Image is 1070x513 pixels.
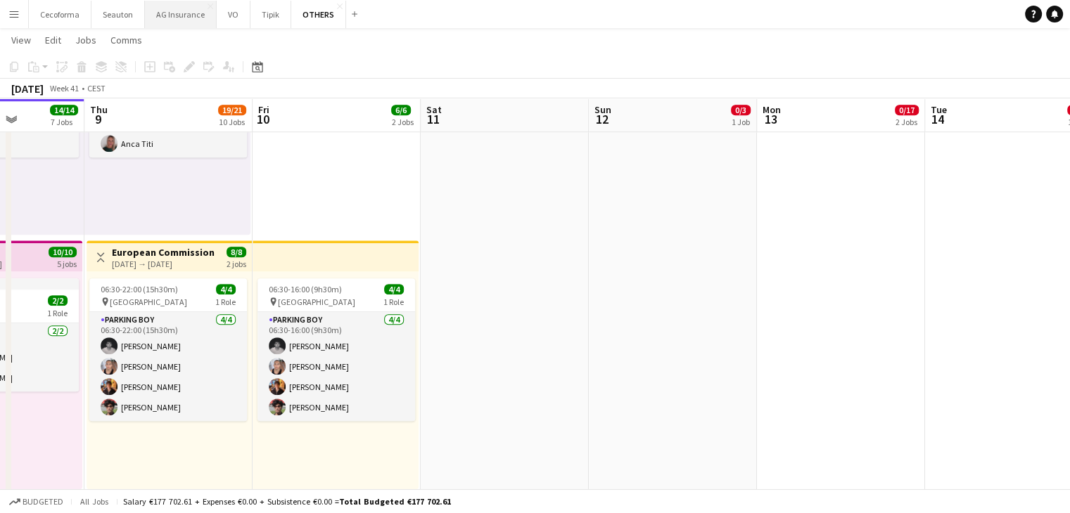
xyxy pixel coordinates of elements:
span: Fri [258,103,269,116]
button: VO [217,1,250,28]
span: Mon [763,103,781,116]
span: Edit [45,34,61,46]
span: 12 [592,111,611,127]
h3: European Commission [112,246,215,259]
a: Jobs [70,31,102,49]
div: 7 Jobs [51,117,77,127]
span: 19/21 [218,105,246,115]
button: Cecoforma [29,1,91,28]
div: 2 Jobs [896,117,918,127]
span: 6/6 [391,105,411,115]
div: Salary €177 702.61 + Expenses €0.00 + Subsistence €0.00 = [123,496,451,507]
div: 10 Jobs [219,117,246,127]
span: Sat [426,103,442,116]
span: Jobs [75,34,96,46]
span: 0/17 [895,105,919,115]
span: 14 [929,111,947,127]
span: 10/10 [49,247,77,257]
div: [DATE] → [DATE] [112,259,215,269]
span: Total Budgeted €177 702.61 [339,496,451,507]
div: 2 jobs [227,257,246,269]
span: View [11,34,31,46]
span: 1 Role [383,297,404,307]
span: 4/4 [216,284,236,294]
div: 2 Jobs [392,117,414,127]
a: Comms [105,31,148,49]
span: 1 Role [215,297,236,307]
span: Tue [931,103,947,116]
div: [DATE] [11,82,44,96]
a: Edit [39,31,67,49]
button: OTHERS [291,1,346,28]
span: [GEOGRAPHIC_DATA] [110,297,187,307]
span: Thu [90,103,108,116]
app-job-card: 06:30-16:00 (9h30m)4/4 [GEOGRAPHIC_DATA]1 RoleParking boy4/406:30-16:00 (9h30m)[PERSON_NAME][PERS... [257,278,415,421]
button: Budgeted [7,494,65,509]
span: 14/14 [50,105,78,115]
app-job-card: 06:30-22:00 (15h30m)4/4 [GEOGRAPHIC_DATA]1 RoleParking boy4/406:30-22:00 (15h30m)[PERSON_NAME][PE... [89,278,247,421]
span: 9 [88,111,108,127]
div: 1 Job [732,117,750,127]
span: Week 41 [46,83,82,93]
span: All jobs [77,496,111,507]
span: 10 [256,111,269,127]
span: 4/4 [384,284,404,294]
div: 5 jobs [57,257,77,269]
button: AG Insurance [145,1,217,28]
app-card-role: Parking boy4/406:30-16:00 (9h30m)[PERSON_NAME][PERSON_NAME][PERSON_NAME][PERSON_NAME] [257,312,415,421]
span: 06:30-22:00 (15h30m) [101,284,178,294]
app-card-role: Parking boy4/406:30-22:00 (15h30m)[PERSON_NAME][PERSON_NAME][PERSON_NAME][PERSON_NAME] [89,312,247,421]
span: 13 [760,111,781,127]
span: 8/8 [227,247,246,257]
span: Sun [594,103,611,116]
span: Comms [110,34,142,46]
span: 06:30-16:00 (9h30m) [269,284,342,294]
div: CEST [87,83,106,93]
span: 2/2 [48,295,68,306]
span: Budgeted [23,497,63,507]
button: Seauton [91,1,145,28]
span: 11 [424,111,442,127]
button: Tipik [250,1,291,28]
span: [GEOGRAPHIC_DATA] [278,297,355,307]
span: 1 Role [47,308,68,318]
span: 0/3 [731,105,751,115]
a: View [6,31,37,49]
